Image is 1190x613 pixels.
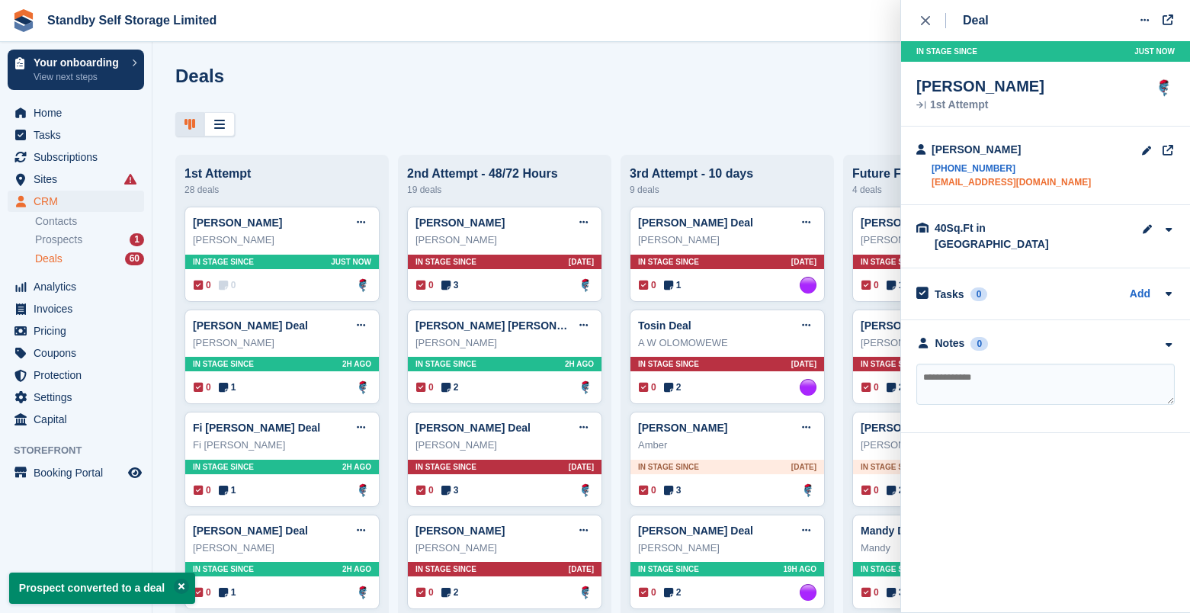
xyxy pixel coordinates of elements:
div: [PERSON_NAME] [PERSON_NAME] [861,233,1039,248]
span: In stage since [638,563,699,575]
span: Invoices [34,298,125,319]
a: Glenn Fisher [354,277,371,294]
span: Capital [34,409,125,430]
span: In stage since [193,563,254,575]
a: [PHONE_NUMBER] [932,162,1091,175]
img: Glenn Fisher [1153,77,1175,98]
div: 2nd Attempt - 48/72 Hours [407,167,602,181]
img: Glenn Fisher [354,379,371,396]
div: 0 [970,337,988,351]
p: View next steps [34,70,124,84]
a: Preview store [126,464,144,482]
a: menu [8,409,144,430]
span: In stage since [415,358,476,370]
h1: Deals [175,66,224,86]
span: Sites [34,168,125,190]
a: [PERSON_NAME] Deal [193,525,308,537]
span: In stage since [193,358,254,370]
a: [PERSON_NAME] Deal [638,525,753,537]
span: Just now [331,256,371,268]
span: In stage since [193,256,254,268]
span: [DATE] [791,461,816,473]
span: 1 [887,278,904,292]
div: Mandy [861,541,1039,556]
span: 3 [664,483,682,497]
span: Settings [34,387,125,408]
div: 9 deals [630,181,825,199]
a: Deals 60 [35,251,144,267]
span: Booking Portal [34,462,125,483]
img: Sue Ford [800,584,816,601]
span: 2H AGO [342,461,371,473]
a: [PERSON_NAME] [415,525,505,537]
div: 60 [125,252,144,265]
div: 0 [970,287,988,301]
a: menu [8,146,144,168]
a: menu [8,364,144,386]
div: [PERSON_NAME] [193,335,371,351]
span: 0 [639,586,656,599]
span: In stage since [916,46,977,57]
span: In stage since [861,563,922,575]
span: Home [34,102,125,124]
a: Glenn Fisher [577,277,594,294]
span: Coupons [34,342,125,364]
i: Smart entry sync failures have occurred [124,173,136,185]
span: 0 [639,380,656,394]
span: In stage since [638,256,699,268]
span: 0 [194,586,211,599]
span: Protection [34,364,125,386]
p: Prospect converted to a deal [9,573,195,604]
a: Sue Ford [800,277,816,294]
a: Add [1130,286,1150,303]
span: Just now [1134,46,1175,57]
span: 0 [416,586,434,599]
span: In stage since [861,358,922,370]
span: 0 [861,278,879,292]
a: menu [8,191,144,212]
span: In stage since [861,461,922,473]
a: Glenn Fisher [577,584,594,601]
span: Deals [35,252,63,266]
a: [EMAIL_ADDRESS][DOMAIN_NAME] [932,175,1091,189]
div: 4 deals [852,181,1047,199]
span: In stage since [861,256,922,268]
div: 28 deals [184,181,380,199]
img: Glenn Fisher [354,584,371,601]
a: [PERSON_NAME] [193,217,282,229]
span: [DATE] [791,358,816,370]
span: 19H AGO [783,563,816,575]
a: Glenn Fisher [577,482,594,499]
span: 1 [219,586,236,599]
a: [PERSON_NAME] [PERSON_NAME] [415,319,598,332]
a: menu [8,102,144,124]
span: [DATE] [569,256,594,268]
a: menu [8,276,144,297]
a: Glenn Fisher [577,379,594,396]
span: 2H AGO [342,563,371,575]
a: [PERSON_NAME] Deal [861,422,976,434]
span: 3 [887,586,904,599]
a: Tosin Deal [638,319,691,332]
img: Glenn Fisher [800,482,816,499]
span: 0 [194,380,211,394]
div: [PERSON_NAME] [193,233,371,248]
span: [DATE] [569,461,594,473]
a: [PERSON_NAME] Deal [415,422,531,434]
div: Deal [963,11,989,30]
span: In stage since [415,461,476,473]
div: [PERSON_NAME] [415,438,594,453]
span: In stage since [193,461,254,473]
a: menu [8,342,144,364]
span: [DATE] [791,256,816,268]
span: 1 [219,380,236,394]
img: Glenn Fisher [354,482,371,499]
span: 1 [219,483,236,497]
img: stora-icon-8386f47178a22dfd0bd8f6a31ec36ba5ce8667c1dd55bd0f319d3a0aa187defe.svg [12,9,35,32]
div: 1 [130,233,144,246]
div: [PERSON_NAME] [932,142,1091,158]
